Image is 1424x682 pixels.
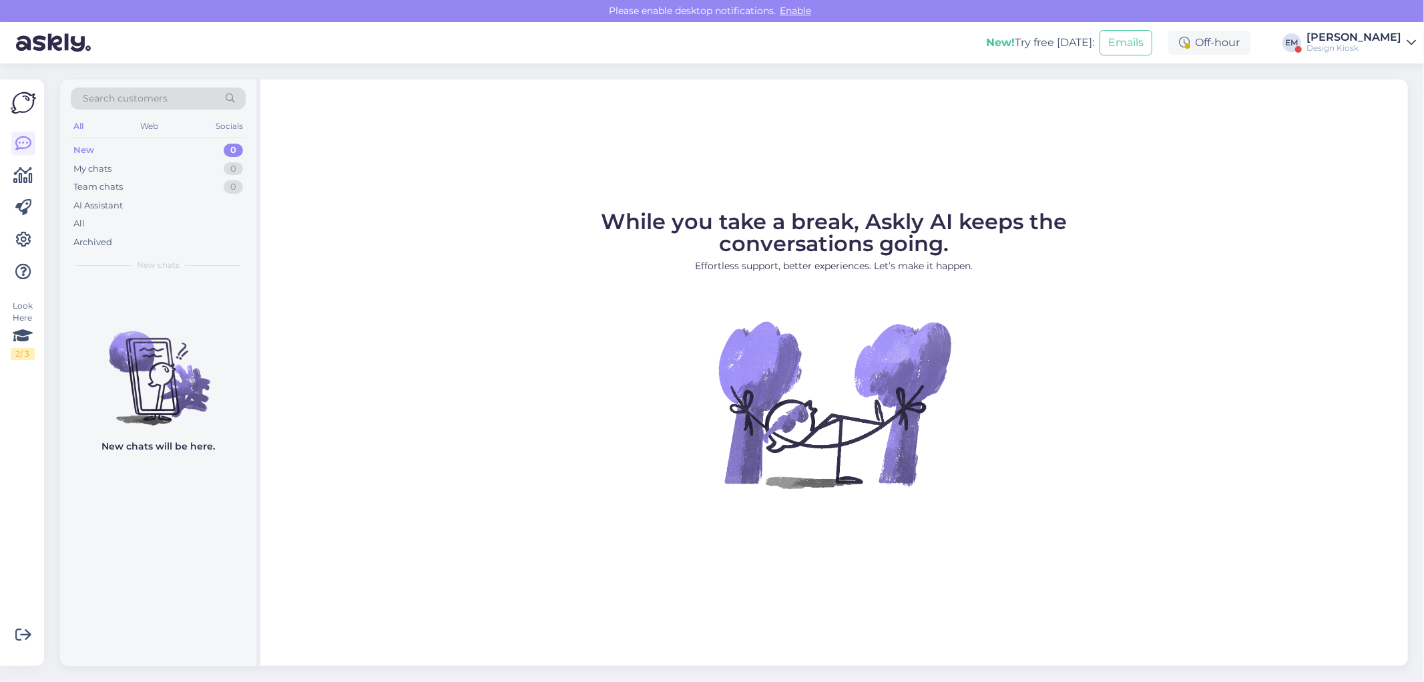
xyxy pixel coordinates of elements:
div: Off-hour [1168,31,1250,55]
p: New chats will be here. [101,440,215,454]
img: No Chat active [714,284,955,524]
div: Socials [213,118,246,135]
div: Archived [73,236,112,249]
div: 0 [224,180,243,194]
div: AI Assistant [73,199,123,212]
div: All [71,118,86,135]
span: Search customers [83,92,168,106]
div: 2 / 3 [11,348,35,360]
div: My chats [73,162,111,176]
div: Try free [DATE]: [986,35,1094,51]
div: Web [138,118,162,135]
p: Effortless support, better experiences. Let’s make it happen. [541,259,1128,273]
img: No chats [60,307,256,428]
a: [PERSON_NAME]Design Kiosk [1307,32,1416,53]
button: Emails [1100,30,1152,55]
div: Team chats [73,180,123,194]
div: Look Here [11,300,35,360]
div: 0 [224,162,243,176]
img: Askly Logo [11,90,36,116]
div: Design Kiosk [1307,43,1401,53]
b: New! [986,36,1015,49]
div: [PERSON_NAME] [1307,32,1401,43]
div: All [73,217,85,230]
div: EM [1282,33,1301,52]
span: New chats [137,259,180,271]
div: New [73,144,94,157]
div: 0 [224,144,243,157]
span: While you take a break, Askly AI keeps the conversations going. [602,208,1067,257]
span: Enable [776,5,815,17]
